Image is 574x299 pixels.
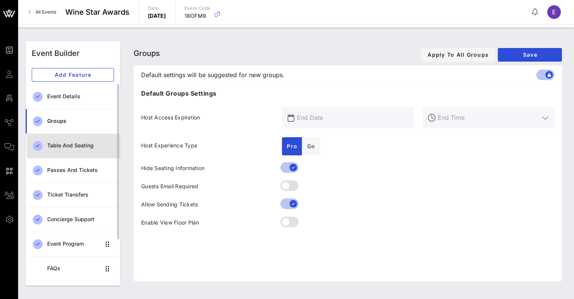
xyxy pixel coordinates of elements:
[26,232,120,256] a: Event Program
[32,48,80,59] div: Event Builder
[47,192,114,198] div: Ticket Transfers
[141,201,198,208] span: Allow Sending Tickets
[438,112,539,124] input: End Time
[141,142,197,149] span: Host Experience Type
[498,48,562,62] button: Save
[47,93,114,100] div: Event Details
[24,6,61,18] a: All Events
[185,5,211,12] p: Event Code
[47,241,100,247] div: Event Program
[141,89,554,98] p: Default Groups Settings
[47,118,114,124] div: Groups
[26,183,120,207] a: Ticket Transfers
[547,5,561,19] div: E
[141,114,200,121] span: Host Access Expiration
[65,6,129,18] span: Wine Star Awards
[141,164,205,172] span: Hide Seating Information
[26,84,120,109] a: Event Details
[552,8,556,16] span: E
[26,133,120,158] a: Table and Seating
[47,167,114,174] div: Passes and Tickets
[427,51,489,58] span: Apply To All Groups
[32,68,114,82] button: Add Feature
[185,12,211,20] p: 18OFM9
[306,143,315,149] span: Go
[26,207,120,232] a: Concierge Support
[141,183,198,190] span: Guests Email Required
[47,265,100,272] div: FAQs
[134,49,160,58] span: Groups
[504,51,556,58] span: Save
[286,143,297,149] span: Pro
[148,5,166,12] p: Date
[47,143,114,149] div: Table and Seating
[288,114,294,122] button: prepend icon
[141,70,285,79] span: Default settings will be suggested for new groups.
[141,219,199,226] span: Enable View Floor Plan
[421,48,495,62] button: Apply To All Groups
[38,71,108,78] span: Add Feature
[35,9,56,15] span: All Events
[26,109,120,133] a: Groups
[302,137,320,155] button: Go
[47,216,114,223] div: Concierge Support
[26,158,120,183] a: Passes and Tickets
[148,12,166,20] p: [DATE]
[26,256,120,281] a: FAQs
[297,112,409,124] input: End Date
[282,137,302,155] button: Pro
